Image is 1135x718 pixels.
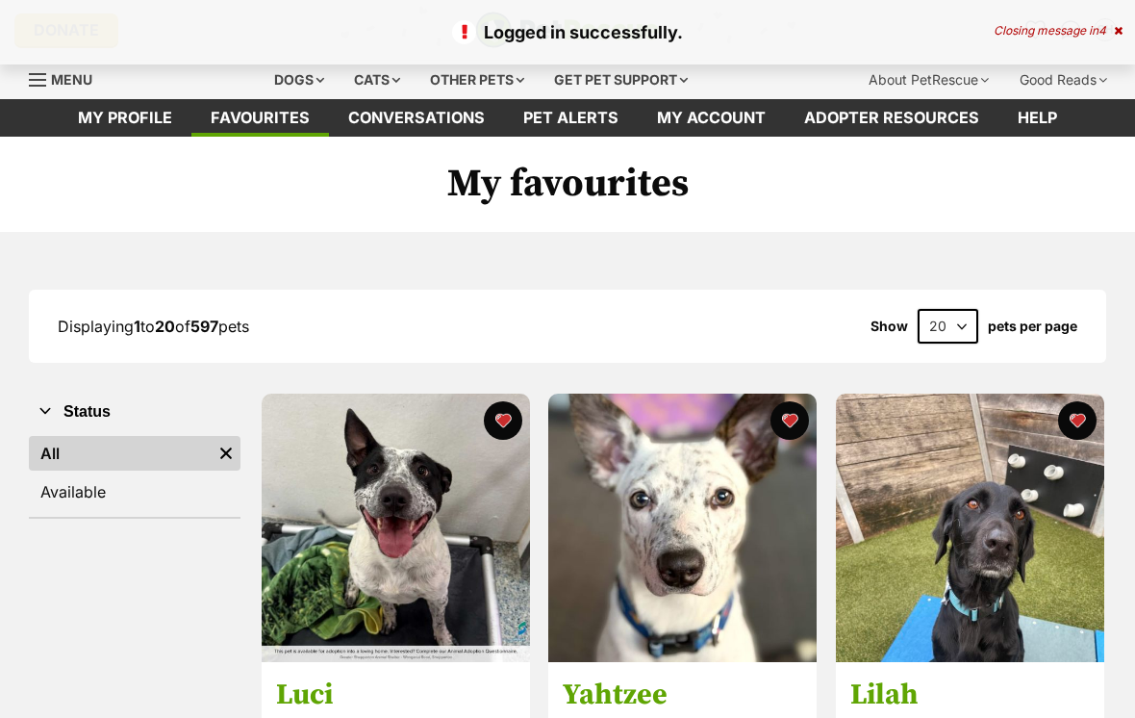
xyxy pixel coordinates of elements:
div: Status [29,432,240,517]
a: All [29,436,212,471]
a: My account [638,99,785,137]
div: Cats [340,61,414,99]
a: My profile [59,99,191,137]
a: Favourites [191,99,329,137]
strong: 20 [155,317,175,336]
div: Other pets [416,61,538,99]
strong: 1 [134,317,140,336]
h3: Luci [276,677,516,713]
a: Adopter resources [785,99,998,137]
button: favourite [484,401,522,440]
h3: Yahtzee [563,677,802,713]
h3: Lilah [850,677,1090,713]
a: Menu [29,61,106,95]
div: Good Reads [1006,61,1121,99]
a: Remove filter [212,436,240,471]
div: Dogs [261,61,338,99]
strong: 597 [190,317,218,336]
button: favourite [771,401,810,440]
img: Yahtzee [548,394,817,662]
label: pets per page [988,319,1077,334]
a: Available [29,474,240,509]
img: Lilah [836,394,1104,662]
a: Pet alerts [504,99,638,137]
button: Status [29,399,240,424]
span: Menu [51,71,92,88]
div: Get pet support [541,61,701,99]
div: About PetRescue [855,61,1002,99]
span: Displaying to of pets [58,317,249,336]
img: Luci [262,394,530,662]
a: conversations [329,99,504,137]
a: Help [998,99,1076,137]
button: favourite [1058,401,1097,440]
span: Show [870,319,908,334]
